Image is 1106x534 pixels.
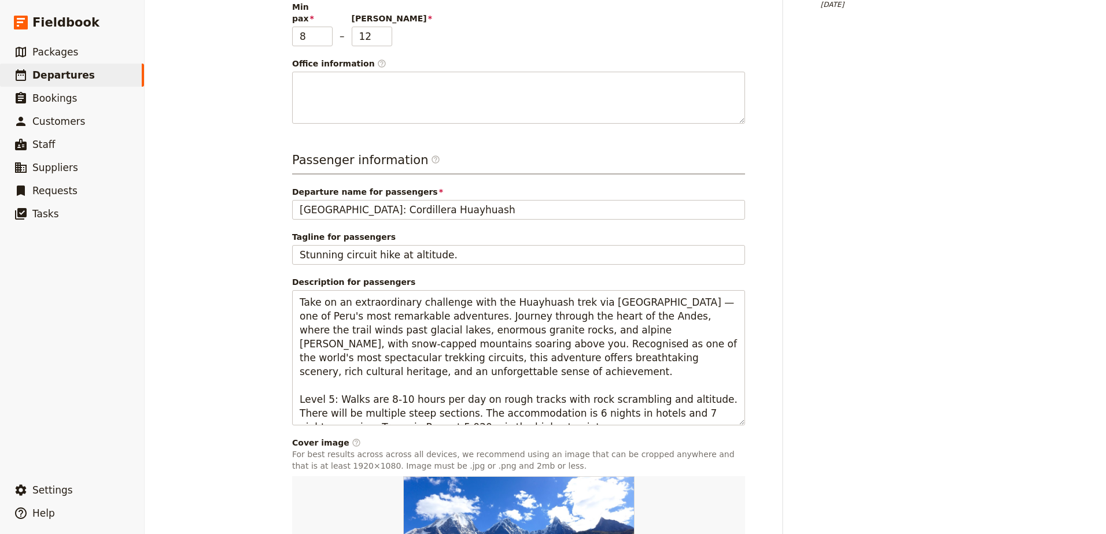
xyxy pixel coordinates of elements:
input: Min pax [292,27,333,46]
textarea: Office information​ [292,72,745,124]
span: Suppliers [32,162,78,173]
span: Settings [32,484,73,496]
span: – [340,29,345,46]
span: Fieldbook [32,14,99,31]
input: Tagline for passengers [292,245,745,265]
span: Departure name for passengers [292,186,745,198]
input: [PERSON_NAME] [352,27,392,46]
span: Requests [32,185,78,196]
span: ​ [431,155,440,169]
div: Cover image [292,437,745,448]
span: ​ [431,155,440,164]
textarea: Description for passengers [292,290,745,425]
span: ​ [377,59,386,68]
p: For best results across across all devices, we recommend using an image that can be cropped anywh... [292,448,745,472]
span: Min pax [292,1,333,24]
h3: Passenger information [292,151,745,175]
span: Tasks [32,208,59,220]
span: Departures [32,69,95,81]
span: Customers [32,116,85,127]
span: Description for passengers [292,276,745,288]
span: Tagline for passengers [292,231,745,243]
input: Departure name for passengers [292,200,745,220]
span: [PERSON_NAME] [352,13,392,24]
span: Packages [32,46,78,58]
span: Staff [32,139,56,150]
span: Help [32,507,55,519]
span: Office information [292,58,745,69]
span: Bookings [32,92,77,104]
span: ​ [352,438,361,447]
